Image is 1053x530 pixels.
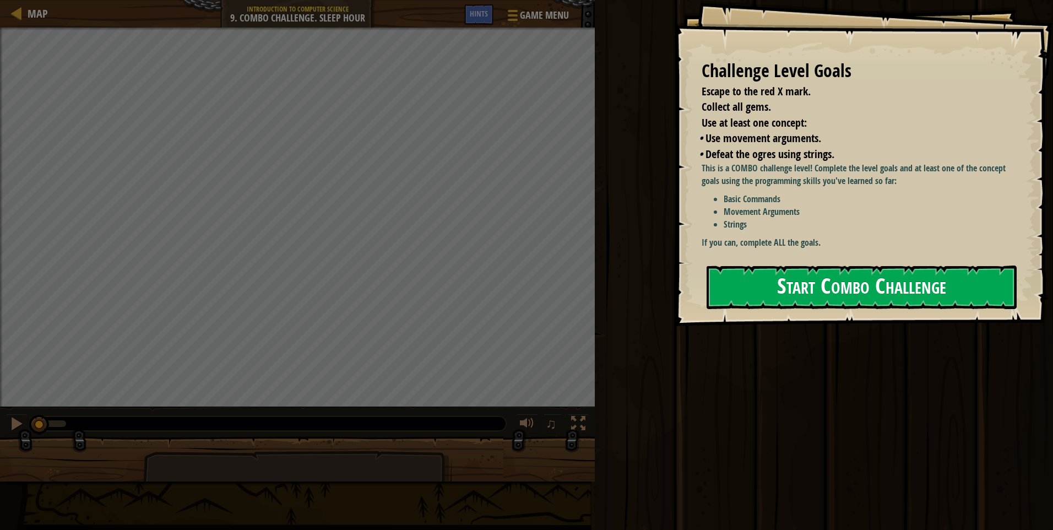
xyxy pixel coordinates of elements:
a: Map [22,6,48,21]
p: This is a COMBO challenge level! Complete the level goals and at least one of the concept goals u... [702,162,1023,187]
div: Challenge Level Goals [702,58,1014,84]
i: • [699,147,703,161]
li: Defeat the ogres using strings. [699,147,1012,163]
span: Game Menu [520,8,569,23]
button: Ctrl + P: Pause [6,414,28,436]
span: Defeat the ogres using strings. [705,147,834,161]
span: Use at least one concept: [702,115,807,130]
span: Collect all gems. [702,99,771,114]
button: Toggle fullscreen [567,414,589,436]
li: Collect all gems. [688,99,1012,115]
li: Basic Commands [724,193,1023,205]
p: If you can, complete ALL the goals. [702,236,1023,249]
i: • [699,131,703,145]
li: Movement Arguments [724,205,1023,218]
button: ♫ [544,414,562,436]
span: Map [28,6,48,21]
button: Adjust volume [516,414,538,436]
span: ♫ [546,415,557,432]
span: Use movement arguments. [705,131,821,145]
li: Escape to the red X mark. [688,84,1012,100]
button: Start Combo Challenge [707,266,1017,309]
span: Hints [470,8,488,19]
span: Escape to the red X mark. [702,84,811,99]
li: Use movement arguments. [699,131,1012,147]
li: Strings [724,218,1023,231]
li: Use at least one concept: [688,115,1012,131]
button: Game Menu [499,4,576,30]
